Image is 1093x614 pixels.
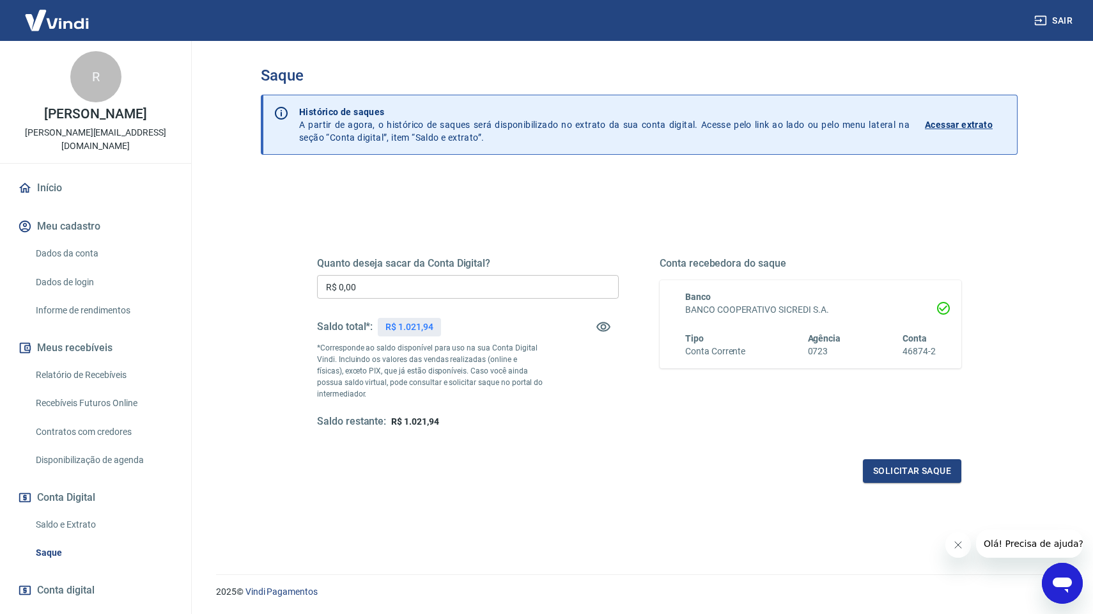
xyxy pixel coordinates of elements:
[925,106,1007,144] a: Acessar extrato
[1032,9,1078,33] button: Sair
[385,320,433,334] p: R$ 1.021,94
[903,345,936,358] h6: 46874-2
[44,107,146,121] p: [PERSON_NAME]
[15,576,176,604] a: Conta digital
[31,240,176,267] a: Dados da conta
[31,362,176,388] a: Relatório de Recebíveis
[37,581,95,599] span: Conta digital
[925,118,993,131] p: Acessar extrato
[391,416,438,427] span: R$ 1.021,94
[15,484,176,512] button: Conta Digital
[317,257,619,270] h5: Quanto deseja sacar da Conta Digital?
[685,333,704,343] span: Tipo
[299,106,910,118] p: Histórico de saques
[903,333,927,343] span: Conta
[945,532,971,558] iframe: Fechar mensagem
[1042,563,1083,604] iframe: Botão para abrir a janela de mensagens
[685,303,936,317] h6: BANCO COOPERATIVO SICREDI S.A.
[261,67,1018,84] h3: Saque
[10,126,181,153] p: [PERSON_NAME][EMAIL_ADDRESS][DOMAIN_NAME]
[31,447,176,473] a: Disponibilização de agenda
[685,345,745,358] h6: Conta Corrente
[660,257,961,270] h5: Conta recebedora do saque
[31,269,176,295] a: Dados de login
[299,106,910,144] p: A partir de agora, o histórico de saques será disponibilizado no extrato da sua conta digital. Ac...
[15,1,98,40] img: Vindi
[31,390,176,416] a: Recebíveis Futuros Online
[245,586,318,597] a: Vindi Pagamentos
[31,512,176,538] a: Saldo e Extrato
[863,459,961,483] button: Solicitar saque
[317,342,543,400] p: *Corresponde ao saldo disponível para uso na sua Conta Digital Vindi. Incluindo os valores das ve...
[976,530,1083,558] iframe: Mensagem da empresa
[31,540,176,566] a: Saque
[317,320,373,333] h5: Saldo total*:
[808,333,841,343] span: Agência
[31,419,176,445] a: Contratos com credores
[8,9,107,19] span: Olá! Precisa de ajuda?
[216,585,1062,599] p: 2025 ©
[808,345,841,358] h6: 0723
[15,212,176,240] button: Meu cadastro
[685,292,711,302] span: Banco
[15,334,176,362] button: Meus recebíveis
[317,415,386,429] h5: Saldo restante:
[70,51,121,102] div: R
[15,174,176,202] a: Início
[31,297,176,324] a: Informe de rendimentos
